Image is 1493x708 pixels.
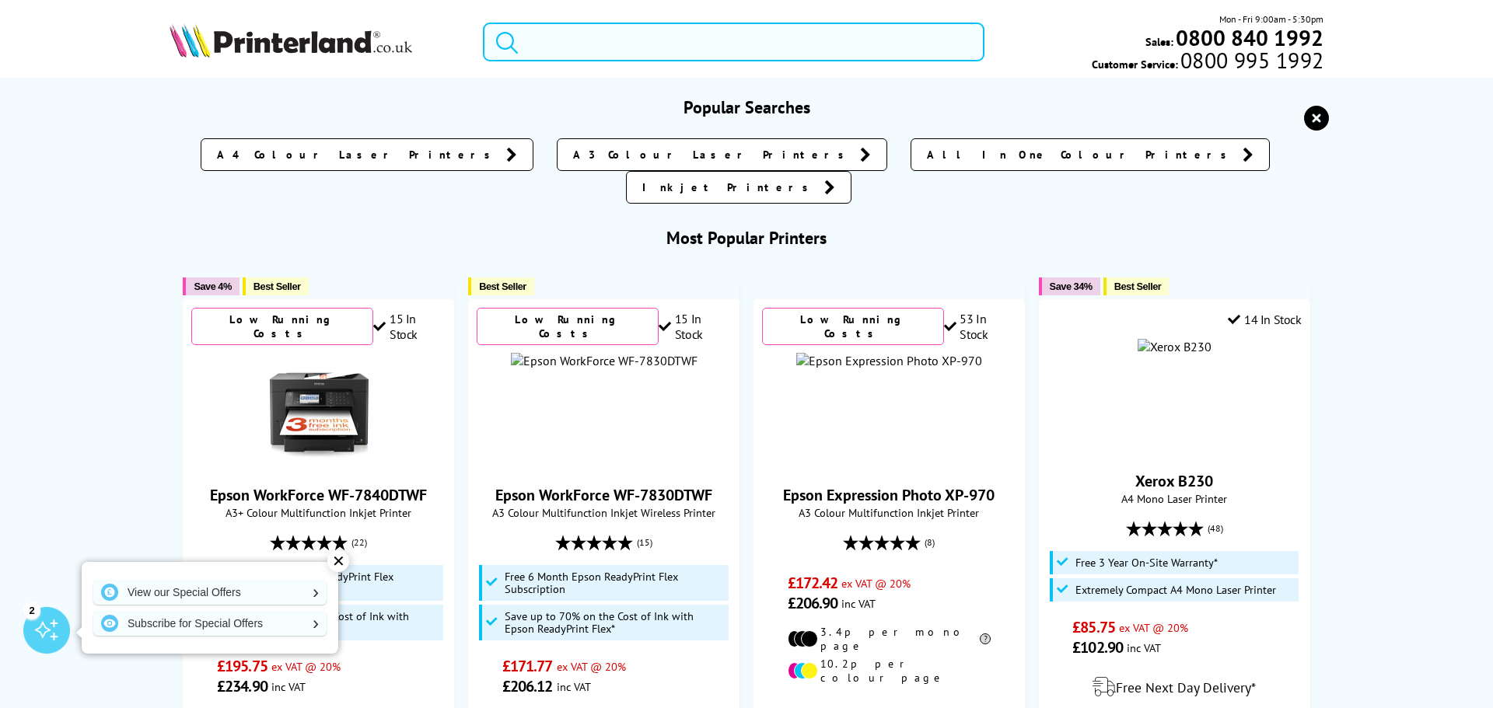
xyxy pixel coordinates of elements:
[170,227,1324,249] h3: Most Popular Printers
[271,659,341,674] span: ex VAT @ 20%
[637,528,652,557] span: (15)
[788,625,991,653] li: 3.4p per mono page
[93,580,327,605] a: View our Special Offers
[1173,30,1323,45] a: 0800 840 1992
[841,596,876,611] span: inc VAT
[1047,491,1302,506] span: A4 Mono Laser Printer
[557,138,887,171] a: A3 Colour Laser Printers
[327,550,349,572] div: ✕
[23,602,40,619] div: 2
[1228,312,1301,327] div: 14 In Stock
[1219,12,1323,26] span: Mon - Fri 9:00am - 5:30pm
[260,353,377,469] img: Epson WorkForce WF-7840DTWF
[201,138,533,171] a: A4 Colour Laser Printers
[796,353,982,368] img: Epson Expression Photo XP-970
[1208,514,1223,543] span: (48)
[1075,584,1276,596] span: Extremely Compact A4 Mono Laser Printer
[217,676,267,696] span: £234.90
[557,659,626,674] span: ex VAT @ 20%
[911,138,1270,171] a: All In One Colour Printers
[479,281,526,292] span: Best Seller
[477,308,659,345] div: Low Running Costs
[1072,637,1123,657] span: £102.90
[271,679,306,694] span: inc VAT
[1138,339,1212,354] img: Xerox B230
[925,528,935,557] span: (8)
[841,576,911,591] span: ex VAT @ 20%
[1050,281,1093,292] span: Save 34%
[1092,53,1323,71] span: Customer Service:
[170,23,463,61] a: Printerland Logo
[1127,640,1161,655] span: inc VAT
[505,610,724,635] span: Save up to 70% on the Cost of Ink with Epson ReadyPrint Flex*
[191,505,446,520] span: A3+ Colour Multifunction Inkjet Printer
[505,570,724,595] span: Free 6 Month Epson ReadyPrint Flex Subscription
[1119,620,1188,635] span: ex VAT @ 20%
[788,573,838,593] span: £172.42
[191,308,373,345] div: Low Running Costs
[502,676,553,696] span: £206.12
[1178,53,1323,68] span: 0800 995 1992
[762,505,1016,520] span: A3 Colour Multifunction Inkjet Printer
[762,308,944,345] div: Low Running Costs
[1114,281,1162,292] span: Best Seller
[468,277,534,295] button: Best Seller
[944,311,1016,342] div: 53 In Stock
[260,457,377,473] a: Epson WorkForce WF-7840DTWF
[373,311,446,342] div: 15 In Stock
[502,656,553,676] span: £171.77
[1176,23,1323,52] b: 0800 840 1992
[573,147,852,162] span: A3 Colour Laser Printers
[1075,556,1218,569] span: Free 3 Year On-Site Warranty*
[495,485,712,505] a: Epson WorkForce WF-7830DTWF
[511,353,698,368] img: Epson WorkForce WF-7830DTWF
[1039,277,1100,295] button: Save 34%
[351,528,367,557] span: (22)
[253,281,301,292] span: Best Seller
[626,171,851,204] a: Inkjet Printers
[183,277,239,295] button: Save 4%
[170,23,412,58] img: Printerland Logo
[788,657,991,685] li: 10.2p per colour page
[210,485,427,505] a: Epson WorkForce WF-7840DTWF
[93,611,327,636] a: Subscribe for Special Offers
[788,593,838,613] span: £206.90
[927,147,1235,162] span: All In One Colour Printers
[1103,277,1170,295] button: Best Seller
[557,679,591,694] span: inc VAT
[783,485,995,505] a: Epson Expression Photo XP-970
[243,277,309,295] button: Best Seller
[1072,617,1115,637] span: £85.75
[477,505,731,520] span: A3 Colour Multifunction Inkjet Wireless Printer
[659,311,731,342] div: 15 In Stock
[642,180,816,195] span: Inkjet Printers
[217,656,267,676] span: £195.75
[170,96,1324,118] h3: Popular Searches
[483,23,984,61] input: Se
[194,281,231,292] span: Save 4%
[1145,34,1173,49] span: Sales:
[217,147,498,162] span: A4 Colour Laser Printers
[1135,471,1213,491] a: Xerox B230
